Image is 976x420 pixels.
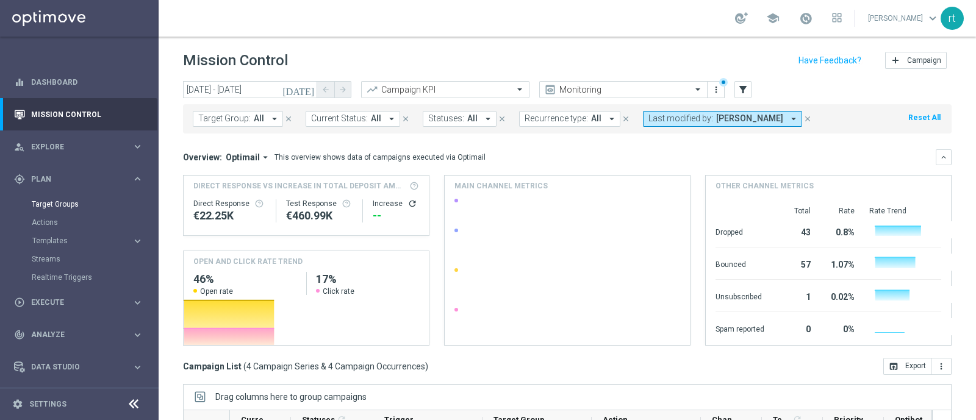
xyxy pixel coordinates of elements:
[716,286,764,305] div: Unsubscribed
[371,113,381,124] span: All
[710,82,722,97] button: more_vert
[779,318,811,338] div: 0
[407,199,417,208] button: refresh
[825,318,855,338] div: 0%
[13,110,144,119] button: Mission Control
[31,331,132,338] span: Analyze
[32,254,127,264] a: Streams
[622,115,630,123] i: close
[32,195,157,213] div: Target Groups
[907,56,941,65] span: Campaign
[282,84,315,95] i: [DATE]
[519,111,620,127] button: Recurrence type: All arrow_drop_down
[931,358,952,375] button: more_vert
[31,143,132,151] span: Explore
[798,56,861,65] input: Have Feedback?
[454,180,548,191] h4: Main channel metrics
[132,361,143,373] i: keyboard_arrow_right
[13,142,144,152] button: person_search Explore keyboard_arrow_right
[498,115,506,123] i: close
[32,237,132,244] div: Templates
[373,208,419,223] div: --
[321,85,330,94] i: arrow_back
[401,115,410,123] i: close
[891,55,900,65] i: add
[132,141,143,152] i: keyboard_arrow_right
[14,174,25,185] i: gps_fixed
[183,52,288,69] h1: Mission Control
[260,152,271,163] i: arrow_drop_down
[183,361,428,372] h3: Campaign List
[428,113,464,124] span: Statuses:
[591,113,601,124] span: All
[183,152,222,163] h3: Overview:
[14,383,143,416] div: Optibot
[779,221,811,241] div: 43
[14,297,132,308] div: Execute
[193,256,303,267] h4: OPEN AND CLICK RATE TREND
[32,232,157,250] div: Templates
[31,176,132,183] span: Plan
[939,153,948,162] i: keyboard_arrow_down
[12,399,23,410] i: settings
[883,361,952,371] multiple-options-button: Export to CSV
[14,329,25,340] i: track_changes
[13,174,144,184] button: gps_fixed Plan keyboard_arrow_right
[31,299,132,306] span: Execute
[366,84,378,96] i: trending_up
[32,218,127,227] a: Actions
[32,213,157,232] div: Actions
[14,361,132,372] div: Data Studio
[132,329,143,341] i: keyboard_arrow_right
[281,81,317,99] button: [DATE]
[867,9,941,27] a: [PERSON_NAME]keyboard_arrow_down
[719,78,728,87] div: There are unsaved changes
[284,115,293,123] i: close
[926,12,939,25] span: keyboard_arrow_down
[246,361,425,372] span: 4 Campaign Series & 4 Campaign Occurrences
[32,272,127,282] a: Realtime Triggers
[885,52,947,69] button: add Campaign
[200,287,233,296] span: Open rate
[779,286,811,305] div: 1
[31,383,127,416] a: Optibot
[283,112,294,126] button: close
[32,268,157,287] div: Realtime Triggers
[13,362,144,372] button: Data Studio keyboard_arrow_right
[737,84,748,95] i: filter_alt
[286,208,353,223] div: €460,989
[311,113,368,124] span: Current Status:
[323,287,354,296] span: Click rate
[32,199,127,209] a: Target Groups
[711,85,721,94] i: more_vert
[716,113,783,124] span: [PERSON_NAME]
[779,254,811,273] div: 57
[222,152,274,163] button: Optimail arrow_drop_down
[825,206,855,216] div: Rate
[936,361,946,371] i: more_vert
[606,113,617,124] i: arrow_drop_down
[467,113,478,124] span: All
[14,297,25,308] i: play_circle_outline
[539,81,708,98] ng-select: Monitoring
[716,254,764,273] div: Bounced
[269,113,280,124] i: arrow_drop_down
[193,272,296,287] h2: 46%
[716,318,764,338] div: Spam reported
[193,180,406,191] span: Direct Response VS Increase In Total Deposit Amount
[423,111,497,127] button: Statuses: All arrow_drop_down
[14,141,132,152] div: Explore
[193,208,266,223] div: €22,246
[13,330,144,340] div: track_changes Analyze keyboard_arrow_right
[13,297,144,307] div: play_circle_outline Execute keyboard_arrow_right
[803,115,812,123] i: close
[14,329,132,340] div: Analyze
[183,81,317,98] input: Select date range
[193,111,283,127] button: Target Group: All arrow_drop_down
[883,358,931,375] button: open_in_browser Export
[716,180,814,191] h4: Other channel metrics
[316,272,419,287] h2: 17%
